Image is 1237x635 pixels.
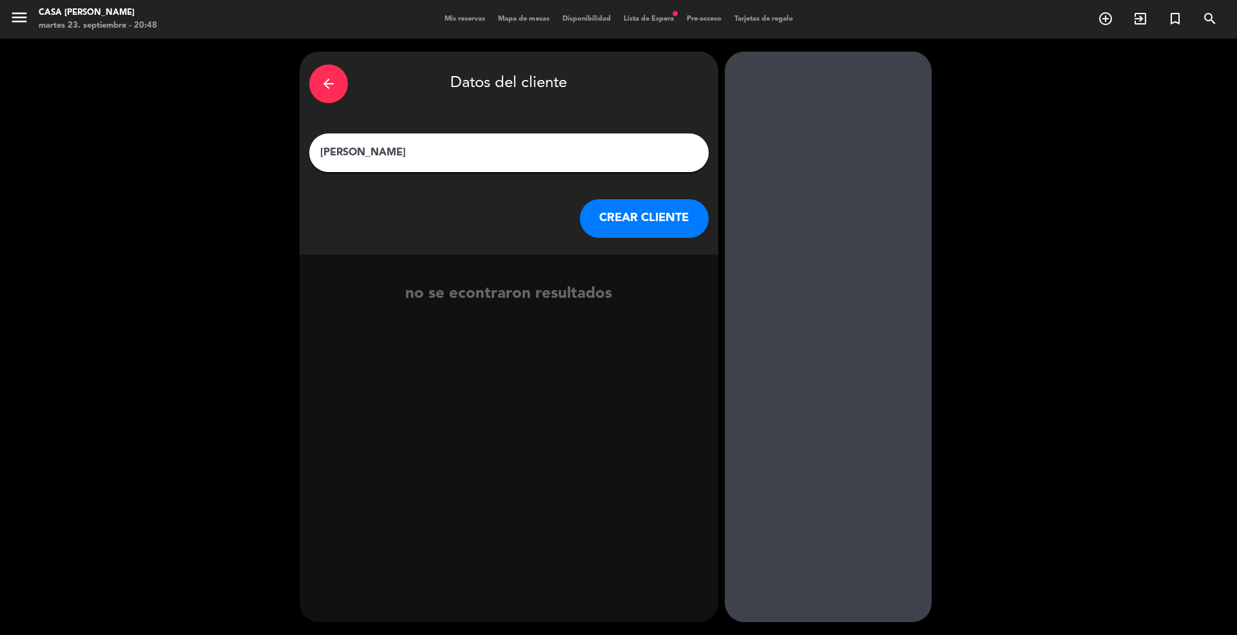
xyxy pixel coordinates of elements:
[580,199,709,238] button: CREAR CLIENTE
[1167,11,1183,26] i: turned_in_not
[492,15,556,23] span: Mapa de mesas
[39,6,157,19] div: Casa [PERSON_NAME]
[39,19,157,32] div: martes 23. septiembre - 20:48
[10,8,29,27] i: menu
[680,15,728,23] span: Pre-acceso
[300,282,718,307] div: no se econtraron resultados
[556,15,617,23] span: Disponibilidad
[309,61,709,106] div: Datos del cliente
[1202,11,1218,26] i: search
[671,10,679,17] span: fiber_manual_record
[438,15,492,23] span: Mis reservas
[321,76,336,92] i: arrow_back
[1133,11,1148,26] i: exit_to_app
[10,8,29,32] button: menu
[1098,11,1113,26] i: add_circle_outline
[319,144,699,162] input: Escriba nombre, correo electrónico o número de teléfono...
[728,15,800,23] span: Tarjetas de regalo
[617,15,680,23] span: Lista de Espera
